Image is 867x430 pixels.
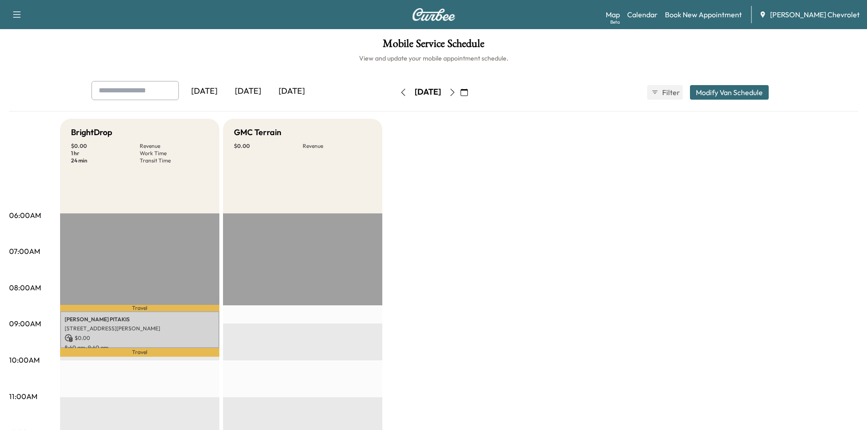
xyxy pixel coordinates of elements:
h6: View and update your mobile appointment schedule. [9,54,858,63]
p: Revenue [140,142,208,150]
p: 08:00AM [9,282,41,293]
span: Filter [662,87,679,98]
p: $ 0.00 [65,334,215,342]
p: 11:00AM [9,391,37,402]
p: 10:00AM [9,354,40,365]
h5: BrightDrop [71,126,112,139]
div: [DATE] [415,86,441,98]
span: [PERSON_NAME] Chevrolet [770,9,860,20]
div: Beta [610,19,620,25]
div: [DATE] [226,81,270,102]
div: [DATE] [183,81,226,102]
p: 1 hr [71,150,140,157]
h5: GMC Terrain [234,126,281,139]
img: Curbee Logo [412,8,456,21]
p: Revenue [303,142,371,150]
p: 06:00AM [9,210,41,221]
button: Filter [647,85,683,100]
p: 24 min [71,157,140,164]
h1: Mobile Service Schedule [9,38,858,54]
p: 8:40 am - 9:40 am [65,344,215,351]
p: 07:00AM [9,246,40,257]
p: [STREET_ADDRESS][PERSON_NAME] [65,325,215,332]
a: MapBeta [606,9,620,20]
p: $ 0.00 [234,142,303,150]
p: 09:00AM [9,318,41,329]
p: [PERSON_NAME] PITAKIS [65,316,215,323]
p: $ 0.00 [71,142,140,150]
p: Travel [60,305,219,311]
div: [DATE] [270,81,314,102]
p: Transit Time [140,157,208,164]
p: Travel [60,348,219,357]
a: Book New Appointment [665,9,742,20]
p: Work Time [140,150,208,157]
button: Modify Van Schedule [690,85,769,100]
a: Calendar [627,9,658,20]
